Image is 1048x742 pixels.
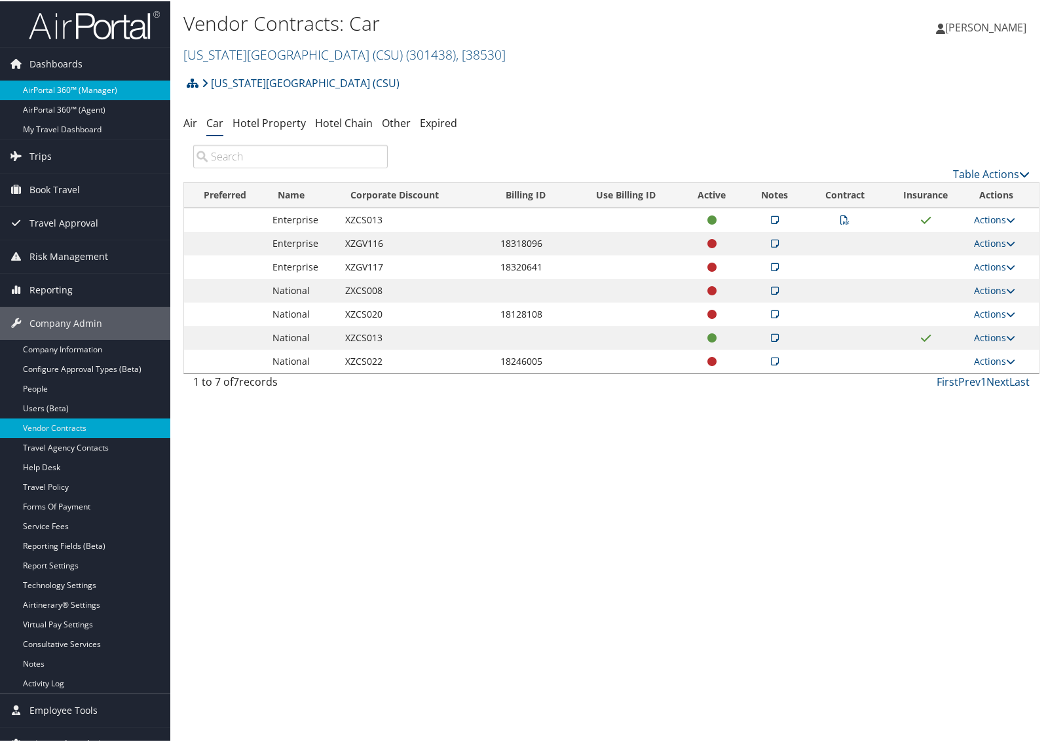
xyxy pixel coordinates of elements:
td: 18128108 [494,301,572,325]
td: 18320641 [494,254,572,278]
a: First [937,373,958,388]
a: Actions [974,236,1015,248]
td: XZGV116 [339,231,494,254]
a: Table Actions [953,166,1030,180]
a: [PERSON_NAME] [936,7,1039,46]
a: Next [986,373,1009,388]
th: Use Billing ID: activate to sort column ascending [572,181,680,207]
span: Travel Approval [29,206,98,238]
td: National [266,278,339,301]
a: Hotel Property [233,115,306,129]
td: 18246005 [494,348,572,372]
div: 1 to 7 of records [193,373,388,395]
th: Corporate Discount: activate to sort column ascending [339,181,494,207]
span: [PERSON_NAME] [945,19,1026,33]
a: Expired [420,115,457,129]
span: Employee Tools [29,693,98,726]
span: Reporting [29,272,73,305]
a: Actions [974,212,1015,225]
a: Actions [974,330,1015,343]
span: ( 301438 ) [406,45,456,62]
a: Prev [958,373,981,388]
a: Actions [974,354,1015,366]
td: XZGV117 [339,254,494,278]
a: Actions [974,306,1015,319]
h1: Vendor Contracts: Car [183,9,754,36]
td: Enterprise [266,207,339,231]
a: [US_STATE][GEOGRAPHIC_DATA] (CSU) [202,69,400,95]
td: Enterprise [266,231,339,254]
a: Air [183,115,197,129]
th: Actions [967,181,1039,207]
td: 18318096 [494,231,572,254]
span: 7 [233,373,239,388]
th: Contract: activate to sort column ascending [806,181,884,207]
td: XZCS020 [339,301,494,325]
span: Book Travel [29,172,80,205]
th: Notes: activate to sort column ascending [743,181,806,207]
a: Actions [974,283,1015,295]
th: Active: activate to sort column ascending [680,181,744,207]
td: XZCS013 [339,325,494,348]
td: ZXCS008 [339,278,494,301]
td: National [266,301,339,325]
span: Dashboards [29,46,83,79]
th: Billing ID: activate to sort column ascending [494,181,572,207]
span: Company Admin [29,306,102,339]
span: Trips [29,139,52,172]
input: Search [193,143,388,167]
img: airportal-logo.png [29,9,160,39]
td: XZCS022 [339,348,494,372]
td: XZCS013 [339,207,494,231]
td: National [266,325,339,348]
span: Risk Management [29,239,108,272]
a: Last [1009,373,1030,388]
a: Car [206,115,223,129]
th: Insurance: activate to sort column ascending [884,181,967,207]
td: Enterprise [266,254,339,278]
a: [US_STATE][GEOGRAPHIC_DATA] (CSU) [183,45,506,62]
th: Name: activate to sort column ascending [266,181,339,207]
th: Preferred: activate to sort column ascending [184,181,266,207]
a: Other [382,115,411,129]
a: Hotel Chain [315,115,373,129]
a: Actions [974,259,1015,272]
a: 1 [981,373,986,388]
span: , [ 38530 ] [456,45,506,62]
td: National [266,348,339,372]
